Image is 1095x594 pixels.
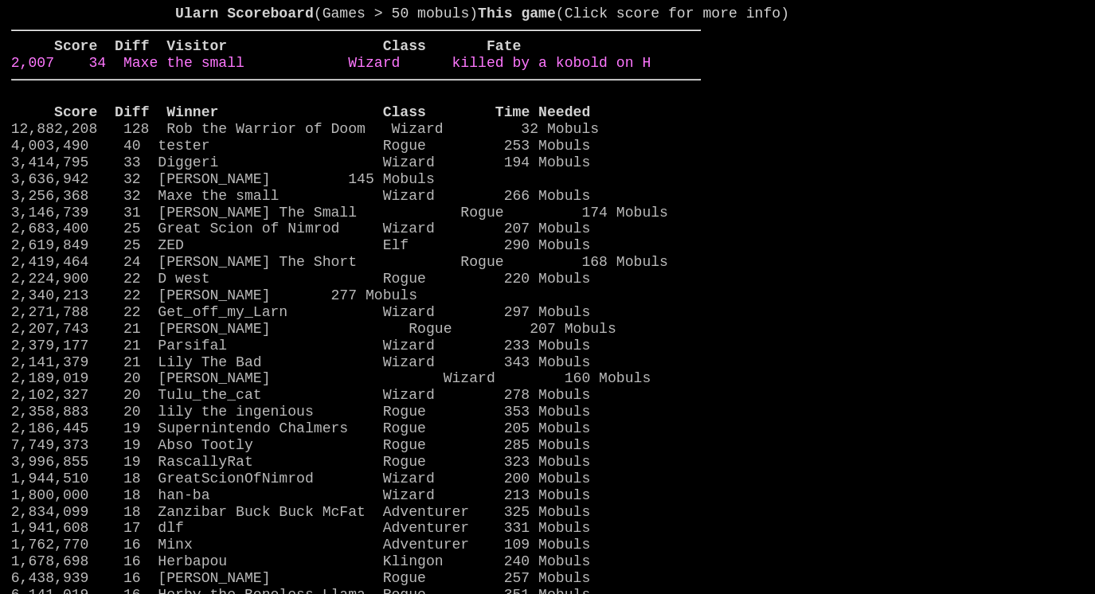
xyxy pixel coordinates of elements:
[11,520,591,536] a: 1,941,608 17 dlf Adventurer 331 Mobuls
[11,304,591,320] a: 2,271,788 22 Get_off_my_Larn Wizard 297 Mobuls
[11,321,616,337] a: 2,207,743 21 [PERSON_NAME] Rogue 207 Mobuls
[11,138,591,154] a: 4,003,490 40 tester Rogue 253 Mobuls
[11,471,591,487] a: 1,944,510 18 GreatScionOfNimrod Wizard 200 Mobuls
[11,121,599,137] a: 12,882,208 128 Rob the Warrior of Doom Wizard 32 Mobuls
[11,237,591,253] a: 2,619,849 25 ZED Elf 290 Mobuls
[11,55,651,71] a: 2,007 34 Maxe the small Wizard killed by a kobold on H
[11,221,591,236] a: 2,683,400 25 Great Scion of Nimrod Wizard 207 Mobuls
[11,188,591,204] a: 3,256,368 32 Maxe the small Wizard 266 Mobuls
[11,205,668,221] a: 3,146,739 31 [PERSON_NAME] The Small Rogue 174 Mobuls
[11,171,435,187] a: 3,636,942 32 [PERSON_NAME] 145 Mobuls
[478,6,556,21] b: This game
[11,420,591,436] a: 2,186,445 19 Supernintendo Chalmers Rogue 205 Mobuls
[11,354,591,370] a: 2,141,379 21 Lily The Bad Wizard 343 Mobuls
[11,504,591,520] a: 2,834,099 18 Zanzibar Buck Buck McFat Adventurer 325 Mobuls
[11,287,417,303] a: 2,340,213 22 [PERSON_NAME] 277 Mobuls
[11,6,701,564] larn: (Games > 50 mobuls) (Click score for more info) Click on a score for more information ---- Reload...
[11,154,591,170] a: 3,414,795 33 Diggeri Wizard 194 Mobuls
[11,454,591,470] a: 3,996,855 19 RascallyRat Rogue 323 Mobuls
[11,437,591,453] a: 7,749,373 19 Abso Tootly Rogue 285 Mobuls
[175,6,314,21] b: Ularn Scoreboard
[11,387,591,403] a: 2,102,327 20 Tulu_the_cat Wizard 278 Mobuls
[11,271,591,287] a: 2,224,900 22 D west Rogue 220 Mobuls
[11,404,591,420] a: 2,358,883 20 lily the ingenious Rogue 353 Mobuls
[11,553,591,569] a: 1,678,698 16 Herbapou Klingon 240 Mobuls
[11,338,591,354] a: 2,379,177 21 Parsifal Wizard 233 Mobuls
[11,370,651,386] a: 2,189,019 20 [PERSON_NAME] Wizard 160 Mobuls
[54,104,590,120] b: Score Diff Winner Class Time Needed
[11,254,668,270] a: 2,419,464 24 [PERSON_NAME] The Short Rogue 168 Mobuls
[54,38,521,54] b: Score Diff Visitor Class Fate
[11,537,591,553] a: 1,762,770 16 Minx Adventurer 109 Mobuls
[11,487,591,503] a: 1,800,000 18 han-ba Wizard 213 Mobuls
